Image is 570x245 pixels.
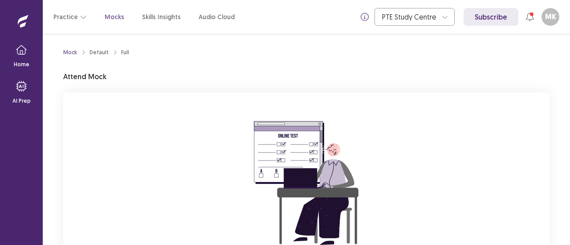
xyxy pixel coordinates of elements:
[63,48,129,56] nav: breadcrumb
[464,8,518,26] a: Subscribe
[12,97,31,105] p: AI Prep
[357,9,373,25] button: info
[53,9,87,25] button: Practice
[142,12,181,22] a: Skills Insights
[63,71,106,82] p: Attend Mock
[14,60,29,68] p: Home
[541,8,559,26] button: MK
[121,48,129,56] div: Full
[382,8,437,25] div: PTE Study Centre
[105,12,124,22] a: Mocks
[90,48,109,56] div: Default
[199,12,235,22] a: Audio Cloud
[63,48,77,56] a: Mock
